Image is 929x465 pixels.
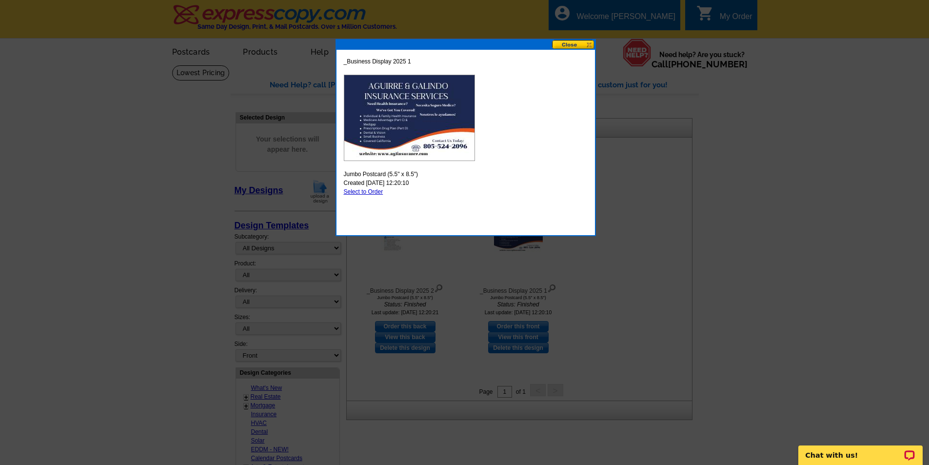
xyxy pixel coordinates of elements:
span: _Business Display 2025 1 [344,57,411,66]
span: Jumbo Postcard (5.5" x 8.5") [344,170,418,179]
span: Created [DATE] 12:20:10 [344,179,409,187]
img: large-thumb.jpg [344,75,475,161]
a: Select to Order [344,188,383,195]
iframe: LiveChat chat widget [792,434,929,465]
